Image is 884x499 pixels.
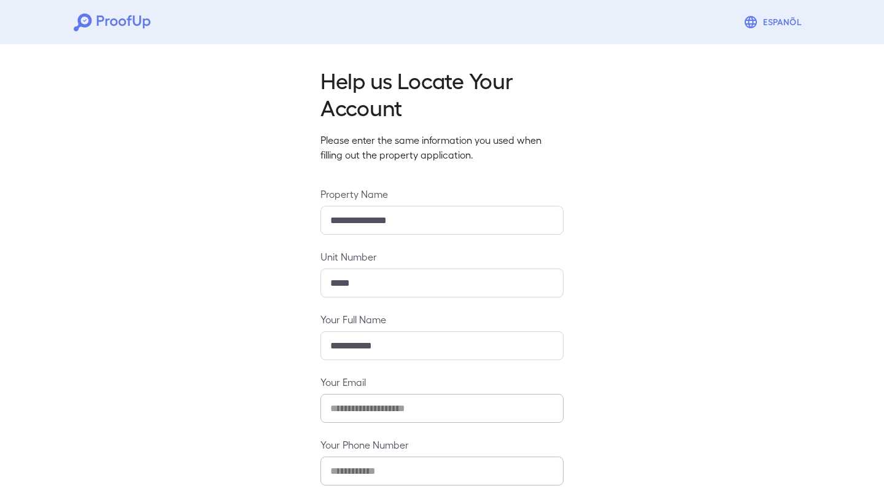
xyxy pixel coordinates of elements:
[320,249,564,264] label: Unit Number
[320,438,564,452] label: Your Phone Number
[739,10,810,34] button: Espanõl
[320,187,564,201] label: Property Name
[320,375,564,389] label: Your Email
[320,66,564,120] h2: Help us Locate Your Account
[320,133,564,162] p: Please enter the same information you used when filling out the property application.
[320,312,564,326] label: Your Full Name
